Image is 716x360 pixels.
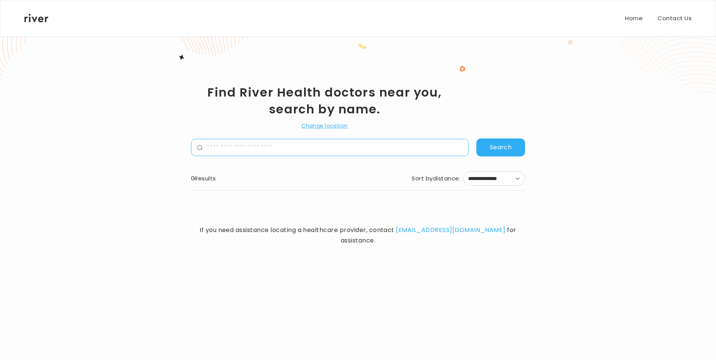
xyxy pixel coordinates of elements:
[191,173,216,184] div: 0 Results
[301,121,348,130] button: Change location
[191,84,458,118] h1: Find River Health doctors near you, search by name.
[625,13,643,24] a: Home
[203,139,468,156] input: name
[412,173,460,184] div: Sort by :
[433,173,459,184] span: distance
[476,138,525,156] button: Search
[396,226,505,234] a: [EMAIL_ADDRESS][DOMAIN_NAME]
[191,225,525,246] span: If you need assistance locating a healthcare provider, contact for assistance.
[658,13,692,24] a: Contact Us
